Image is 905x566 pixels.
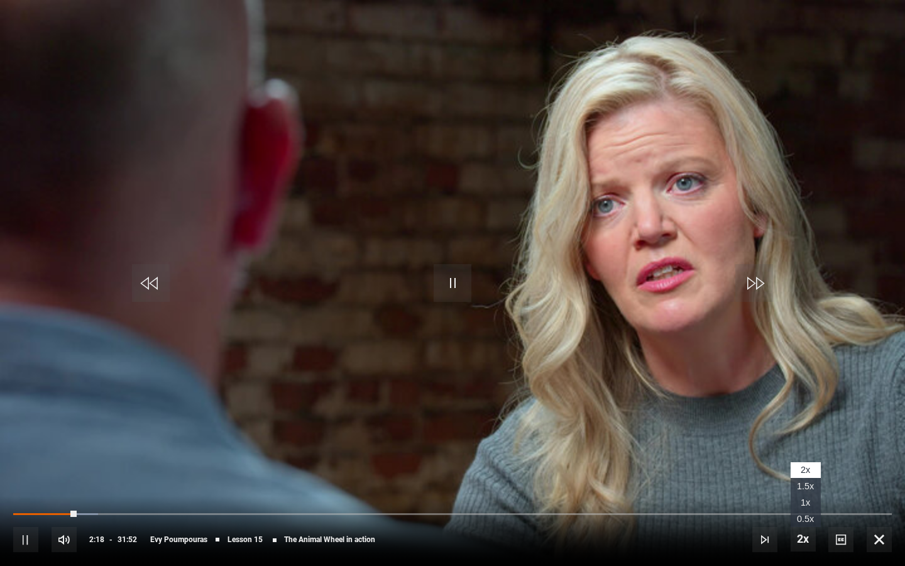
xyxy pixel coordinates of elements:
span: Lesson 15 [228,536,263,543]
button: Fullscreen [867,527,892,552]
span: 0.5x [797,514,814,524]
button: Next Lesson [752,527,777,552]
button: Pause [13,527,38,552]
span: 2:18 [89,528,104,551]
span: The Animal Wheel in action [284,536,375,543]
span: 1x [801,497,810,508]
span: 31:52 [118,528,137,551]
button: Mute [52,527,77,552]
button: Captions [828,527,853,552]
span: - [109,535,112,544]
div: Progress Bar [13,513,892,516]
span: 1.5x [797,481,814,491]
button: Playback Rate [791,526,816,552]
span: Evy Poumpouras [150,536,207,543]
span: 2x [801,465,810,475]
